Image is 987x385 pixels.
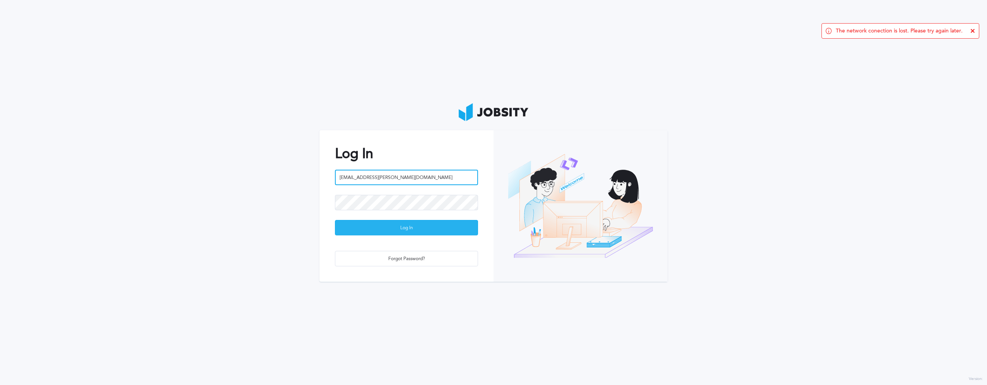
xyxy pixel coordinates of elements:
[335,220,478,235] button: Log In
[836,28,963,34] span: The network conection is lost. Please try again later.
[335,146,478,162] h2: Log In
[335,251,478,266] button: Forgot Password?
[335,251,478,267] div: Forgot Password?
[335,220,478,236] div: Log In
[969,377,983,382] label: Version:
[335,170,478,185] input: Email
